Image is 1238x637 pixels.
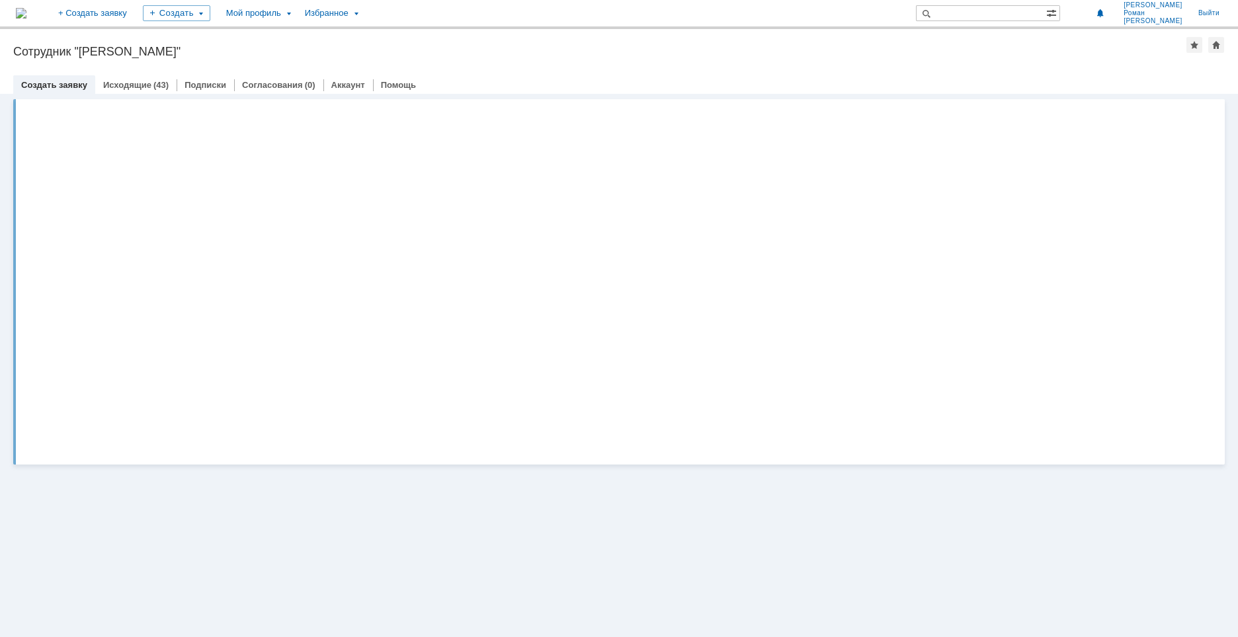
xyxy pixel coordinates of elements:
div: Сделать домашней страницей [1208,37,1224,53]
div: Сотрудник "[PERSON_NAME]" [13,45,1186,58]
img: logo [16,8,26,19]
span: [PERSON_NAME] [1124,1,1182,9]
a: Перейти на домашнюю страницу [16,8,26,19]
a: Создать заявку [21,80,87,90]
span: Расширенный поиск [1046,6,1059,19]
div: (0) [305,80,315,90]
a: Аккаунт [331,80,365,90]
span: [PERSON_NAME] [1124,17,1182,25]
a: Помощь [381,80,416,90]
a: Согласования [242,80,303,90]
div: (43) [153,80,169,90]
a: Подписки [185,80,226,90]
div: Добавить в избранное [1186,37,1202,53]
div: Создать [143,5,210,21]
a: Исходящие [103,80,151,90]
span: Роман [1124,9,1182,17]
